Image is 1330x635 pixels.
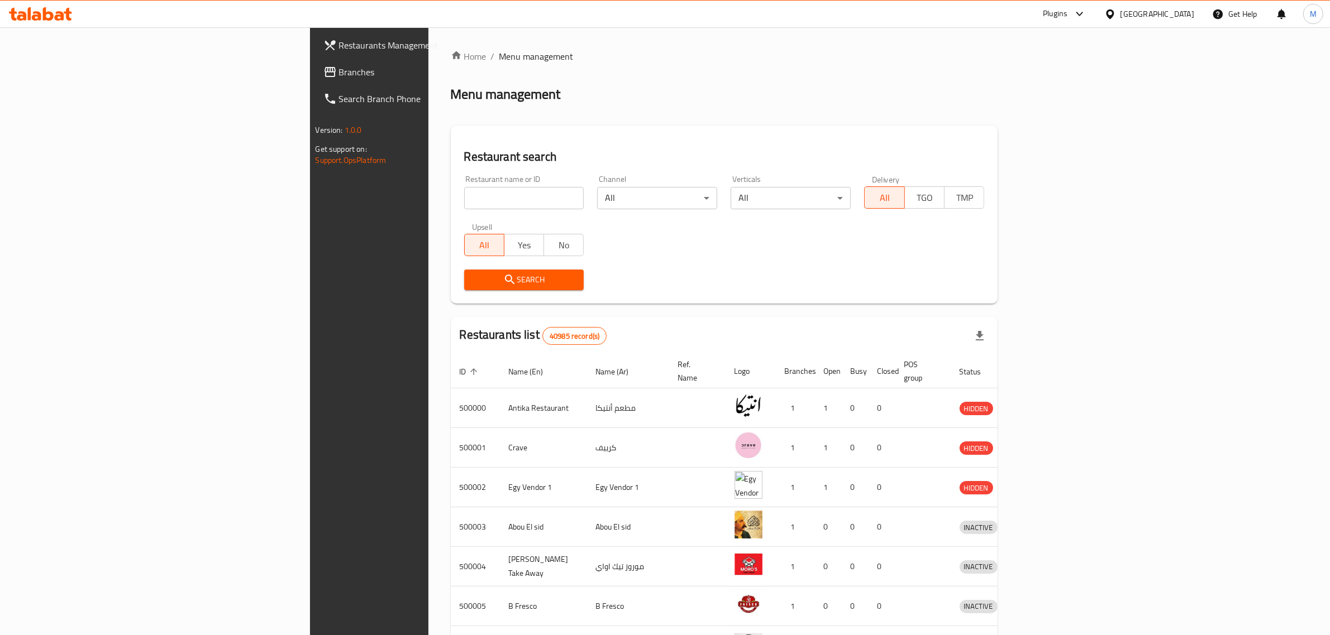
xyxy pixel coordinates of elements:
label: Delivery [872,175,900,183]
div: INACTIVE [960,560,998,574]
a: Search Branch Phone [314,85,532,112]
td: [PERSON_NAME] Take Away [500,547,587,586]
div: HIDDEN [960,402,993,415]
h2: Menu management [451,85,561,103]
span: INACTIVE [960,600,998,613]
th: Open [815,354,842,388]
span: Menu management [499,50,574,63]
th: Logo [726,354,776,388]
input: Search for restaurant name or ID.. [464,187,584,209]
td: 0 [842,468,869,507]
div: All [597,187,717,209]
td: Crave [500,428,587,468]
img: Antika Restaurant [735,392,762,420]
a: Restaurants Management [314,32,532,59]
img: Crave [735,431,762,459]
td: 0 [869,428,895,468]
th: Busy [842,354,869,388]
td: 1 [815,468,842,507]
td: 0 [869,468,895,507]
span: HIDDEN [960,482,993,494]
td: 0 [842,586,869,626]
span: HIDDEN [960,442,993,455]
td: 0 [815,547,842,586]
button: No [544,234,584,256]
td: 1 [815,388,842,428]
span: 40985 record(s) [543,331,606,341]
div: Plugins [1043,7,1067,21]
span: All [469,237,500,253]
span: 1.0.0 [345,123,362,137]
th: Closed [869,354,895,388]
td: 0 [815,586,842,626]
td: 1 [776,547,815,586]
span: Restaurants Management [339,39,523,52]
td: موروز تيك اواي [587,547,669,586]
button: All [864,186,904,209]
td: مطعم أنتيكا [587,388,669,428]
span: TMP [949,190,980,206]
span: INACTIVE [960,560,998,573]
div: INACTIVE [960,521,998,534]
span: POS group [904,358,937,384]
span: Get support on: [316,142,367,156]
span: Version: [316,123,343,137]
td: B Fresco [587,586,669,626]
img: Moro's Take Away [735,550,762,578]
span: Name (Ar) [596,365,643,378]
label: Upsell [472,223,493,230]
th: Branches [776,354,815,388]
td: Antika Restaurant [500,388,587,428]
td: Egy Vendor 1 [500,468,587,507]
button: TMP [944,186,984,209]
span: Search Branch Phone [339,92,523,105]
span: Yes [509,237,540,253]
td: 0 [869,388,895,428]
td: 0 [842,428,869,468]
td: 1 [776,388,815,428]
td: 1 [776,507,815,547]
td: 0 [842,547,869,586]
img: B Fresco [735,590,762,618]
td: Egy Vendor 1 [587,468,669,507]
button: All [464,234,504,256]
span: All [869,190,900,206]
span: INACTIVE [960,521,998,534]
td: 1 [776,468,815,507]
td: 1 [776,586,815,626]
td: 0 [815,507,842,547]
div: Export file [966,323,993,349]
a: Branches [314,59,532,85]
div: HIDDEN [960,481,993,494]
a: Support.OpsPlatform [316,153,387,167]
td: كرييف [587,428,669,468]
span: ID [460,365,481,378]
td: 1 [776,428,815,468]
button: Search [464,270,584,290]
span: TGO [909,190,940,206]
span: M [1310,8,1317,20]
span: Branches [339,65,523,79]
td: 0 [869,547,895,586]
span: No [549,237,579,253]
td: B Fresco [500,586,587,626]
div: All [731,187,851,209]
td: Abou El sid [500,507,587,547]
button: TGO [904,186,945,209]
td: 0 [869,507,895,547]
div: [GEOGRAPHIC_DATA] [1121,8,1194,20]
h2: Restaurants list [460,326,607,345]
div: Total records count [542,327,607,345]
td: 1 [815,428,842,468]
button: Yes [504,234,544,256]
td: 0 [869,586,895,626]
span: HIDDEN [960,402,993,415]
span: Status [960,365,996,378]
img: Abou El sid [735,511,762,538]
h2: Restaurant search [464,148,985,165]
span: Ref. Name [678,358,712,384]
span: Search [473,273,575,287]
td: 0 [842,507,869,547]
div: INACTIVE [960,600,998,613]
